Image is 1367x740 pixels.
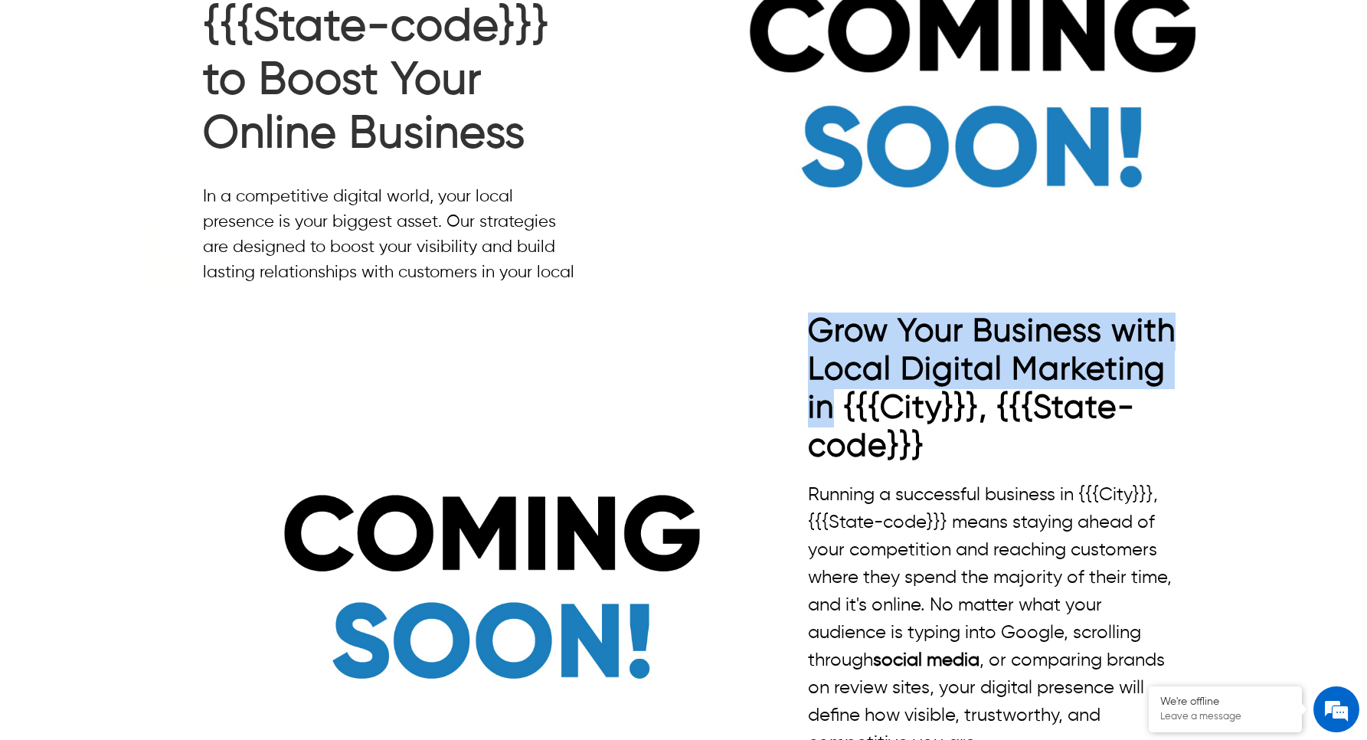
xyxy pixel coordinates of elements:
[8,418,292,472] textarea: Type your message and click 'Submit'
[808,313,1176,466] h2: Grow Your Business with Local Digital Marketing in {{{City}}}, {{{State-code}}}
[32,193,267,348] span: We are offline. Please leave us a message.
[251,8,288,44] div: Minimize live chat window
[106,402,116,411] img: salesiqlogo_leal7QplfZFryJ6FIlVepeu7OftD7mt8q6exU6-34PB8prfIgodN67KcxXM9Y7JQ_.png
[224,472,278,493] em: Submit
[1160,711,1290,723] p: Leave a message
[120,401,195,412] em: Driven by SalesIQ
[873,651,979,670] a: social media
[203,185,578,311] p: In a competitive digital world, your local presence is your biggest asset. Our strategies are des...
[80,86,257,106] div: Leave a message
[1160,696,1290,709] div: We're offline
[26,92,64,100] img: logo_Zg8I0qSkbAqR2WFHt3p6CTuqpyXMFPubPcD2OT02zFN43Cy9FUNNG3NEPhM_Q1qe_.png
